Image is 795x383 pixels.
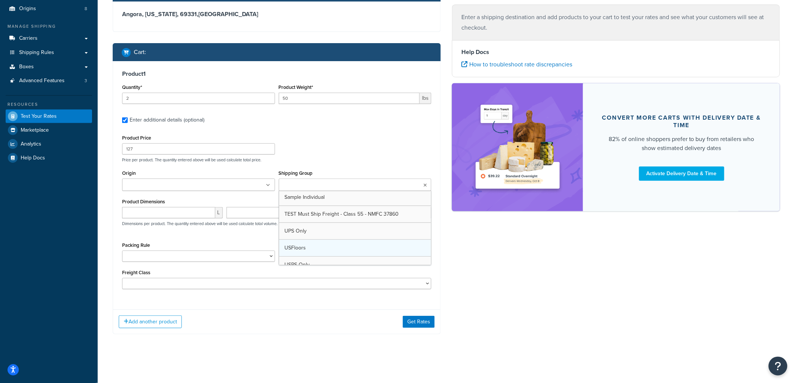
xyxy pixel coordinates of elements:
li: Advanced Features [6,74,92,88]
img: feature-image-ddt-36eae7f7280da8017bfb280eaccd9c446f90b1fe08728e4019434db127062ab4.png [471,95,565,200]
div: Resources [6,101,92,108]
a: USFloors [279,240,431,256]
a: Carriers [6,32,92,45]
label: Product Dimensions [122,199,165,204]
h3: Product 1 [122,70,431,78]
span: 8 [85,6,87,12]
span: Help Docs [21,155,45,161]
label: Quantity* [122,84,142,90]
a: Sample Individual [279,189,431,206]
span: USPS Only [285,261,310,269]
span: 3 [85,78,87,84]
a: Advanced Features3 [6,74,92,88]
a: Origins8 [6,2,92,16]
span: Boxes [19,64,34,70]
p: Dimensions per product. The quantity entered above will be used calculate total volume. [120,221,278,226]
input: 0.00 [279,93,420,104]
p: Enter a shipping destination and add products to your cart to test your rates and see what your c... [461,12,771,33]
label: Shipping Group [279,170,313,176]
span: TEST Must Ship Freight - Class 55 - NMFC 37860 [285,210,399,218]
label: Freight Class [122,270,150,275]
span: Analytics [21,141,41,147]
a: USPS Only [279,257,431,273]
button: Open Resource Center [769,357,787,375]
a: Analytics [6,137,92,151]
div: Manage Shipping [6,23,92,30]
p: Price per product. The quantity entered above will be used calculate total price. [120,157,433,162]
a: Help Docs [6,151,92,165]
a: How to troubleshoot rate discrepancies [461,60,572,69]
span: Carriers [19,35,38,42]
h2: Cart : [134,49,146,56]
a: Activate Delivery Date & Time [639,167,724,181]
a: TEST Must Ship Freight - Class 55 - NMFC 37860 [279,206,431,222]
button: Add another product [119,315,182,328]
span: L [215,207,223,218]
input: Enter additional details (optional) [122,117,128,123]
label: Product Weight* [279,84,313,90]
a: UPS Only [279,223,431,239]
span: Sample Individual [285,193,325,201]
span: Origins [19,6,36,12]
li: Origins [6,2,92,16]
span: Shipping Rules [19,50,54,56]
a: Boxes [6,60,92,74]
a: Test Your Rates [6,110,92,123]
div: 82% of online shoppers prefer to buy from retailers who show estimated delivery dates [601,135,762,153]
a: Shipping Rules [6,46,92,60]
span: Advanced Features [19,78,65,84]
button: Get Rates [403,316,435,328]
div: Convert more carts with delivery date & time [601,114,762,129]
h4: Help Docs [461,48,771,57]
div: Enter additional details (optional) [130,115,204,125]
span: Test Your Rates [21,113,57,120]
span: UPS Only [285,227,307,235]
span: USFloors [285,244,306,252]
h3: Angora, [US_STATE], 69331 , [GEOGRAPHIC_DATA] [122,11,431,18]
input: 0 [122,93,275,104]
label: Packing Rule [122,242,150,248]
label: Origin [122,170,136,176]
span: Marketplace [21,127,49,134]
label: Product Price [122,135,151,141]
span: lbs [420,93,431,104]
a: Marketplace [6,123,92,137]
